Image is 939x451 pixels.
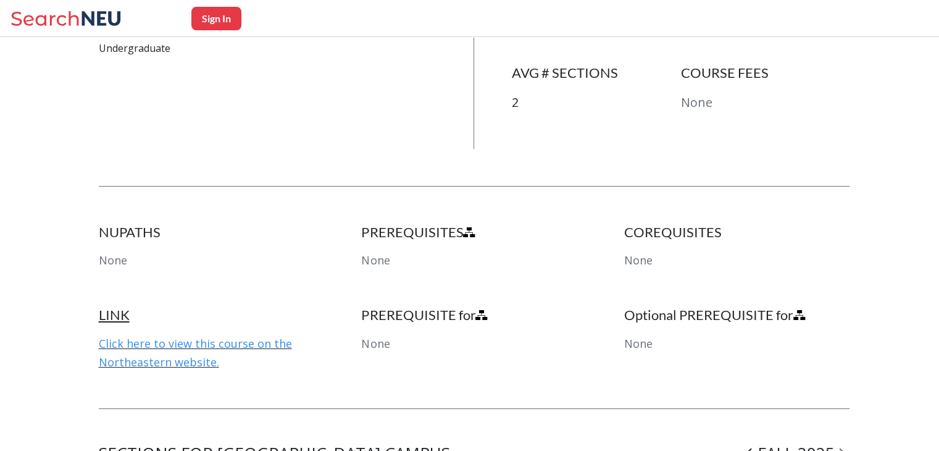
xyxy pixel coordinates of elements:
span: None [624,336,653,351]
span: None [624,253,653,268]
p: Undergraduate [99,41,437,56]
span: None [99,253,127,268]
h4: COURSE FEES [681,64,850,82]
h4: AVG # SECTIONS [512,64,681,82]
button: Sign In [191,7,241,30]
span: None [361,336,390,351]
h4: LINK [99,306,324,324]
h4: Optional PREREQUISITE for [624,306,849,324]
h4: PREREQUISITE for [361,306,586,324]
a: Click here to view this course on the Northeastern website. [99,336,292,369]
h4: PREREQUISITES [361,224,586,241]
p: None [681,94,850,112]
p: 2 [512,94,681,112]
h4: COREQUISITES [624,224,849,241]
h4: NUPATHS [99,224,324,241]
span: None [361,253,390,268]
